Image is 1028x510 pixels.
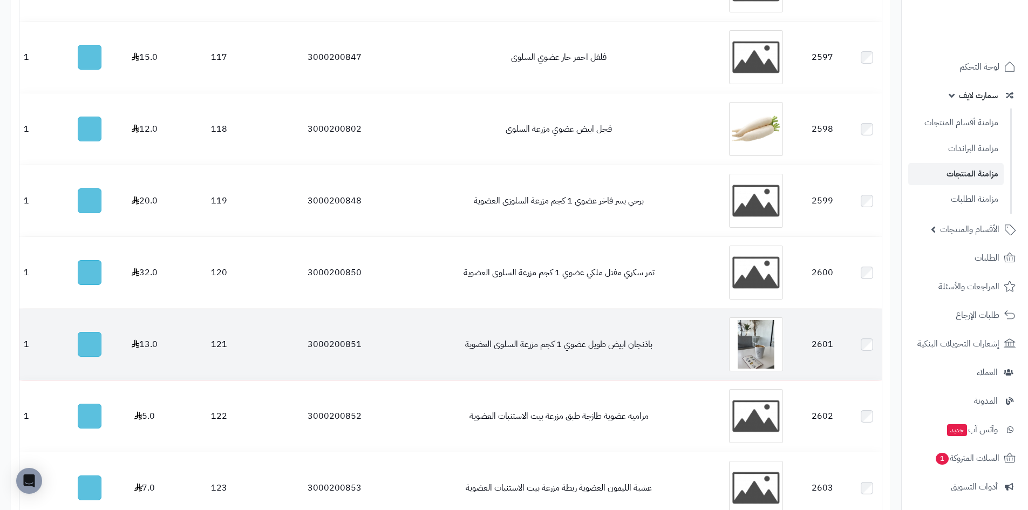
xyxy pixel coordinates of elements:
a: المراجعات والأسئلة [908,274,1022,300]
div: Open Intercom Messenger [16,468,42,494]
span: إشعارات التحويلات البنكية [917,336,999,351]
span: أدوات التسويق [951,479,998,494]
td: 1 [19,165,58,236]
td: 119 [168,165,270,236]
td: فلفل احمر حار عضوي السلوى [399,22,719,93]
td: برحي بسر فاخر عضوي 1 كجم مزرعة السلوزى العضوية [399,165,719,236]
td: 1 [19,22,58,93]
td: 1 [19,237,58,308]
td: 3000200848 [270,165,399,236]
span: الطلبات [975,250,999,266]
td: 118 [168,93,270,165]
td: باذنجان ابيض طويل عضوي 1 كجم مزرعة السلوى العضوية [399,309,719,380]
a: مزامنة أقسام المنتجات [908,111,1004,134]
a: مزامنة الطلبات [908,188,1004,211]
img: مراميه عضوية طازجة طبق مزرعة بيت الاستنبات العضوية [729,389,783,443]
td: 2600 [793,237,852,308]
td: 3000200851 [270,309,399,380]
td: 20.0 [121,165,168,236]
td: 1 [19,93,58,165]
a: الطلبات [908,245,1022,271]
td: 3000200802 [270,93,399,165]
span: الأقسام والمنتجات [940,222,999,237]
a: العملاء [908,359,1022,385]
img: فجل ابيض عضوي مزرعة السلوى [729,102,783,156]
a: مزامنة المنتجات [908,163,1004,185]
span: المدونة [974,393,998,409]
td: 2602 [793,380,852,452]
td: 2601 [793,309,852,380]
img: باذنجان ابيض طويل عضوي 1 كجم مزرعة السلوى العضوية [729,317,783,371]
td: 3000200850 [270,237,399,308]
td: 5.0 [121,380,168,452]
td: تمر سكري مفتل ملكي عضوي 1 كجم مزرعة السلوى العضوية [399,237,719,308]
td: 121 [168,309,270,380]
td: 2597 [793,22,852,93]
td: 3000200852 [270,380,399,452]
td: 2599 [793,165,852,236]
td: 12.0 [121,93,168,165]
td: 117 [168,22,270,93]
span: جديد [947,424,967,436]
span: طلبات الإرجاع [956,308,999,323]
span: 1 [936,453,949,465]
a: السلات المتروكة1 [908,445,1022,471]
a: وآتس آبجديد [908,417,1022,443]
span: السلات المتروكة [935,451,999,466]
td: 15.0 [121,22,168,93]
img: برحي بسر فاخر عضوي 1 كجم مزرعة السلوزى العضوية [729,174,783,228]
a: مزامنة البراندات [908,137,1004,160]
td: 120 [168,237,270,308]
td: فجل ابيض عضوي مزرعة السلوى [399,93,719,165]
img: logo-2.png [955,8,1018,31]
a: المدونة [908,388,1022,414]
td: 2598 [793,93,852,165]
td: 13.0 [121,309,168,380]
td: 32.0 [121,237,168,308]
a: طلبات الإرجاع [908,302,1022,328]
span: وآتس آب [946,422,998,437]
td: مراميه عضوية طازجة طبق مزرعة بيت الاستنبات العضوية [399,380,719,452]
a: إشعارات التحويلات البنكية [908,331,1022,357]
td: 1 [19,309,58,380]
span: العملاء [977,365,998,380]
td: 1 [19,380,58,452]
span: سمارت لايف [959,88,998,103]
span: المراجعات والأسئلة [938,279,999,294]
a: لوحة التحكم [908,54,1022,80]
img: فلفل احمر حار عضوي السلوى [729,30,783,84]
a: أدوات التسويق [908,474,1022,500]
img: تمر سكري مفتل ملكي عضوي 1 كجم مزرعة السلوى العضوية [729,246,783,300]
span: لوحة التحكم [959,59,999,74]
td: 122 [168,380,270,452]
td: 3000200847 [270,22,399,93]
